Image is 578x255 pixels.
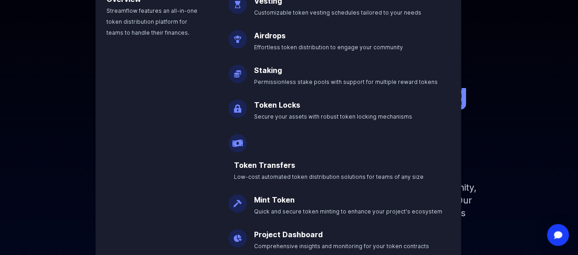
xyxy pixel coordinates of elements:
span: Customizable token vesting schedules tailored to your needs [254,9,421,16]
span: Permissionless stake pools with support for multiple reward tokens [254,78,438,85]
span: Low-cost automated token distribution solutions for teams of any size [234,173,424,180]
img: Mint Token [228,187,247,213]
a: Staking [254,66,282,75]
span: Secure your assets with robust token locking mechanisms [254,113,412,120]
span: Quick and secure token minting to enhance your project's ecosystem [254,208,442,215]
span: Effortless token distribution to engage your community [254,44,403,51]
a: Token Transfers [234,161,295,170]
span: Comprehensive insights and monitoring for your token contracts [254,243,429,250]
img: Token Locks [228,92,247,118]
img: Staking [228,57,247,83]
p: Create staking for your token in just a couple of clicks, and empower your community, while savin... [93,167,486,247]
a: Token Locks [254,100,300,109]
p: Drive incentives [36,50,542,64]
a: Mint Token [254,195,295,204]
img: Airdrops [228,23,247,48]
a: Airdrops [254,31,286,40]
img: Project Dashboard [228,222,247,247]
span: Streamflow features an all-in-one token distribution platform for teams to handle their finances. [106,7,197,36]
a: Project Dashboard [254,230,323,239]
img: Payroll [228,127,247,152]
div: Open Intercom Messenger [547,224,569,246]
p: Launch a smooth experience for your community [84,79,495,167]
